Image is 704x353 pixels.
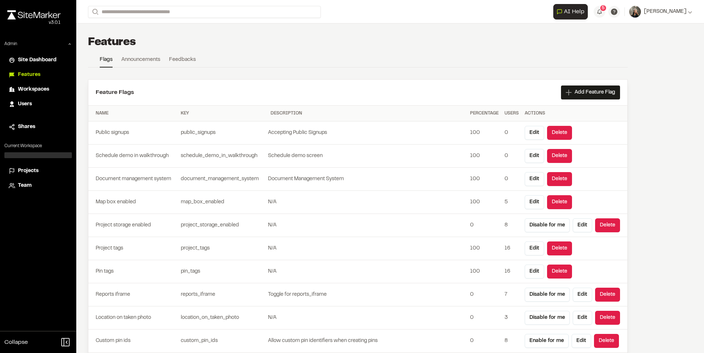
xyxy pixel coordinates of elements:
[553,4,591,19] div: Open AI Assistant
[525,126,544,140] button: Edit
[502,237,522,260] td: 16
[268,121,467,145] td: Accepting Public Signups
[525,149,544,163] button: Edit
[96,110,175,117] div: Name
[88,330,178,353] td: Custom pin ids
[268,306,467,330] td: N/A
[547,195,572,209] button: Delete
[9,167,67,175] a: Projects
[178,237,268,260] td: project_tags
[7,10,60,19] img: rebrand.png
[7,19,60,26] div: Oh geez...please don't...
[525,334,569,348] button: Enable for me
[467,121,502,145] td: 100
[595,311,620,325] button: Delete
[9,56,67,64] a: Site Dashboard
[268,330,467,353] td: Allow custom pin identifiers when creating pins
[573,311,592,325] button: Edit
[629,6,641,18] img: User
[9,100,67,108] a: Users
[88,168,178,191] td: Document management system
[178,168,268,191] td: document_management_system
[502,121,522,145] td: 0
[181,110,265,117] div: Key
[4,143,72,149] p: Current Workspace
[644,8,686,16] span: [PERSON_NAME]
[602,5,605,11] span: 5
[502,306,522,330] td: 3
[88,35,136,50] h1: Features
[178,121,268,145] td: public_signups
[525,241,544,255] button: Edit
[121,56,160,67] a: Announcements
[525,195,544,209] button: Edit
[88,6,101,18] button: Search
[572,334,591,348] button: Edit
[18,85,49,94] span: Workspaces
[96,88,134,97] h2: Feature Flags
[502,214,522,237] td: 8
[470,110,499,117] div: Percentage
[502,145,522,168] td: 0
[467,237,502,260] td: 100
[18,56,56,64] span: Site Dashboard
[268,283,467,306] td: Toggle for reports_iframe
[594,6,605,18] button: 5
[178,214,268,237] td: project_storage_enabled
[88,145,178,168] td: Schedule demo in walkthrough
[595,218,620,232] button: Delete
[178,306,268,330] td: location_on_taken_photo
[100,56,113,68] a: Flags
[268,260,467,283] td: N/A
[18,167,38,175] span: Projects
[573,288,592,302] button: Edit
[9,85,67,94] a: Workspaces
[502,330,522,353] td: 8
[18,123,35,131] span: Shares
[467,145,502,168] td: 100
[9,182,67,190] a: Team
[268,145,467,168] td: Schedule demo screen
[502,283,522,306] td: 7
[564,7,584,16] span: AI Help
[88,214,178,237] td: Project storage enabled
[178,191,268,214] td: map_box_enabled
[88,121,178,145] td: Public signups
[525,110,620,117] div: Actions
[525,311,570,325] button: Disable for me
[178,260,268,283] td: pin_tags
[525,172,544,186] button: Edit
[178,145,268,168] td: schedule_demo_in_walkthrough
[268,191,467,214] td: N/A
[525,265,544,279] button: Edit
[502,168,522,191] td: 0
[629,6,692,18] button: [PERSON_NAME]
[505,110,519,117] div: Users
[88,237,178,260] td: Project tags
[467,306,502,330] td: 0
[575,89,615,96] span: Add Feature Flag
[268,168,467,191] td: Document Management System
[467,283,502,306] td: 0
[268,214,467,237] td: N/A
[502,191,522,214] td: 5
[18,71,40,79] span: Features
[547,126,572,140] button: Delete
[88,306,178,330] td: Location on taken photo
[547,241,572,255] button: Delete
[88,283,178,306] td: Reports iframe
[467,260,502,283] td: 100
[169,56,196,67] a: Feedbacks
[547,265,572,279] button: Delete
[268,237,467,260] td: N/A
[467,330,502,353] td: 0
[4,41,17,47] p: Admin
[88,191,178,214] td: Map box enabled
[594,334,619,348] button: Delete
[467,191,502,214] td: 100
[467,168,502,191] td: 100
[88,260,178,283] td: Pin tags
[178,283,268,306] td: reports_iframe
[467,214,502,237] td: 0
[573,218,592,232] button: Edit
